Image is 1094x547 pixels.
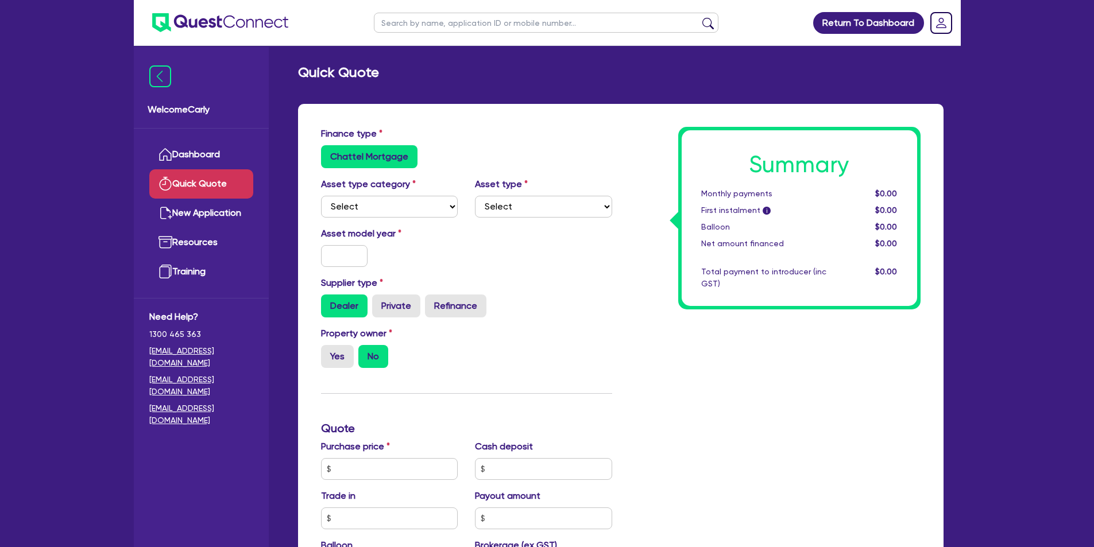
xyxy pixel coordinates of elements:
label: Trade in [321,489,355,503]
h3: Quote [321,421,612,435]
label: Private [372,294,420,317]
div: First instalment [693,204,835,216]
a: Dropdown toggle [926,8,956,38]
span: $0.00 [875,222,897,231]
a: Resources [149,228,253,257]
a: [EMAIL_ADDRESS][DOMAIN_NAME] [149,345,253,369]
span: Need Help? [149,310,253,324]
label: Asset model year [312,227,467,240]
a: Return To Dashboard [813,12,924,34]
img: quick-quote [159,177,172,191]
img: new-application [159,206,172,220]
label: Cash deposit [475,440,533,453]
a: Training [149,257,253,286]
img: resources [159,235,172,249]
span: $0.00 [875,267,897,276]
label: Finance type [321,127,382,141]
img: quest-connect-logo-blue [152,13,288,32]
a: New Application [149,199,253,228]
a: [EMAIL_ADDRESS][DOMAIN_NAME] [149,374,253,398]
h2: Quick Quote [298,64,379,81]
span: 1300 465 363 [149,328,253,340]
img: training [159,265,172,278]
span: $0.00 [875,205,897,215]
label: Purchase price [321,440,390,453]
label: Asset type [475,177,528,191]
label: Asset type category [321,177,416,191]
div: Balloon [693,221,835,233]
a: Quick Quote [149,169,253,199]
label: Yes [321,345,354,368]
label: Supplier type [321,276,383,290]
div: Net amount financed [693,238,835,250]
label: Payout amount [475,489,540,503]
label: Refinance [425,294,486,317]
label: Chattel Mortgage [321,145,418,168]
img: icon-menu-close [149,65,171,87]
span: i [763,207,771,215]
div: Monthly payments [693,188,835,200]
input: Search by name, application ID or mobile number... [374,13,718,33]
h1: Summary [701,151,898,179]
label: Property owner [321,327,392,340]
span: $0.00 [875,239,897,248]
label: Dealer [321,294,368,317]
a: Dashboard [149,140,253,169]
div: Total payment to introducer (inc GST) [693,266,835,290]
a: [EMAIL_ADDRESS][DOMAIN_NAME] [149,402,253,426]
span: Welcome Carly [148,103,255,117]
span: $0.00 [875,189,897,198]
label: No [358,345,388,368]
